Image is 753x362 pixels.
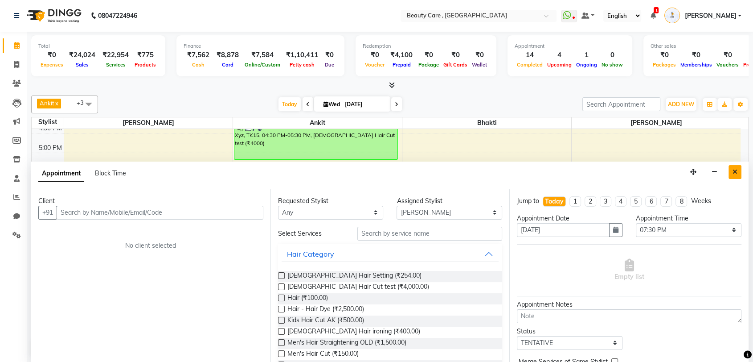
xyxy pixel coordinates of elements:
span: Memberships [678,62,714,68]
div: Appointment Notes [517,300,741,309]
div: ₹22,954 [99,50,132,60]
span: Sales [74,62,91,68]
span: 1 [654,7,659,13]
div: 1 [574,50,599,60]
span: Packages [651,62,678,68]
button: Hair Category [282,246,499,262]
button: +91 [38,206,57,220]
span: Bhakti [402,117,571,129]
li: 2 [585,196,596,207]
li: 4 [615,196,626,207]
li: 6 [645,196,657,207]
span: Hair - Hair Dye (₹2,500.00) [287,304,364,316]
div: Appointment Time [636,214,741,223]
div: ₹0 [322,50,337,60]
div: ₹7,562 [184,50,213,60]
span: Expenses [38,62,65,68]
div: ₹0 [714,50,741,60]
div: Finance [184,42,337,50]
div: Client [38,196,263,206]
span: Wallet [470,62,489,68]
div: ₹0 [441,50,470,60]
span: Petty cash [287,62,317,68]
div: Total [38,42,158,50]
button: ADD NEW [666,98,696,111]
span: Wed [321,101,342,108]
li: 3 [600,196,611,207]
button: Close [728,165,741,179]
input: yyyy-mm-dd [517,223,610,237]
input: Search by Name/Mobile/Email/Code [57,206,263,220]
span: [PERSON_NAME] [64,117,233,129]
span: Appointment [38,166,84,182]
div: Appointment [515,42,625,50]
div: ₹7,584 [242,50,282,60]
div: Jump to [517,196,539,206]
span: Due [323,62,336,68]
span: [PERSON_NAME] [572,117,741,129]
span: [DEMOGRAPHIC_DATA] Hair ironing (₹400.00) [287,327,420,338]
span: No show [599,62,625,68]
div: ₹8,878 [213,50,242,60]
span: Cash [190,62,207,68]
span: Gift Cards [441,62,470,68]
span: Services [104,62,128,68]
div: 0 [599,50,625,60]
div: Today [545,197,564,206]
input: Search by service name [357,227,503,241]
span: Online/Custom [242,62,282,68]
div: Hair Category [287,249,334,259]
input: 2025-09-03 [342,98,387,111]
span: Block Time [95,169,126,177]
span: [DEMOGRAPHIC_DATA] Hair Setting (₹254.00) [287,271,422,282]
div: Select Services [271,229,351,238]
span: Products [132,62,158,68]
span: Prepaid [390,62,413,68]
div: ₹24,024 [65,50,99,60]
img: Omkar [664,8,680,23]
div: 5:00 PM [37,143,64,153]
span: ADD NEW [668,101,694,108]
li: 5 [630,196,642,207]
span: Hair (₹100.00) [287,293,328,304]
span: Today [278,97,301,111]
div: Appointment Date [517,214,622,223]
div: Status [517,327,622,336]
a: x [54,100,58,107]
li: 8 [675,196,687,207]
span: Completed [515,62,545,68]
span: Package [416,62,441,68]
b: 08047224946 [98,3,137,28]
div: ₹0 [651,50,678,60]
div: ₹0 [363,50,387,60]
span: [PERSON_NAME] [684,11,736,21]
div: ₹0 [38,50,65,60]
div: 4 [545,50,574,60]
a: 1 [650,12,655,20]
div: ₹4,100 [387,50,416,60]
div: No client selected [60,241,242,250]
span: +3 [77,99,90,106]
span: Men's Hair Cut (₹150.00) [287,349,359,360]
span: Ankit [40,100,54,107]
li: 7 [660,196,672,207]
div: 14 [515,50,545,60]
div: ₹775 [132,50,158,60]
span: Voucher [363,62,387,68]
span: Men's Hair Straightening OLD (₹1,500.00) [287,338,406,349]
span: Vouchers [714,62,741,68]
span: Card [220,62,236,68]
div: Requested Stylist [278,196,384,206]
span: Kids Hair Cut AK (₹500.00) [287,316,364,327]
span: Ankit [233,117,402,129]
span: Empty list [614,259,644,282]
span: Ongoing [574,62,599,68]
div: ₹0 [416,50,441,60]
div: Redemption [363,42,489,50]
div: ₹0 [678,50,714,60]
input: Search Appointment [582,97,660,111]
div: Weeks [691,196,711,206]
div: Assigned Stylist [397,196,502,206]
div: Stylist [32,117,64,127]
span: [DEMOGRAPHIC_DATA] Hair Cut test (₹4,000.00) [287,282,429,293]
